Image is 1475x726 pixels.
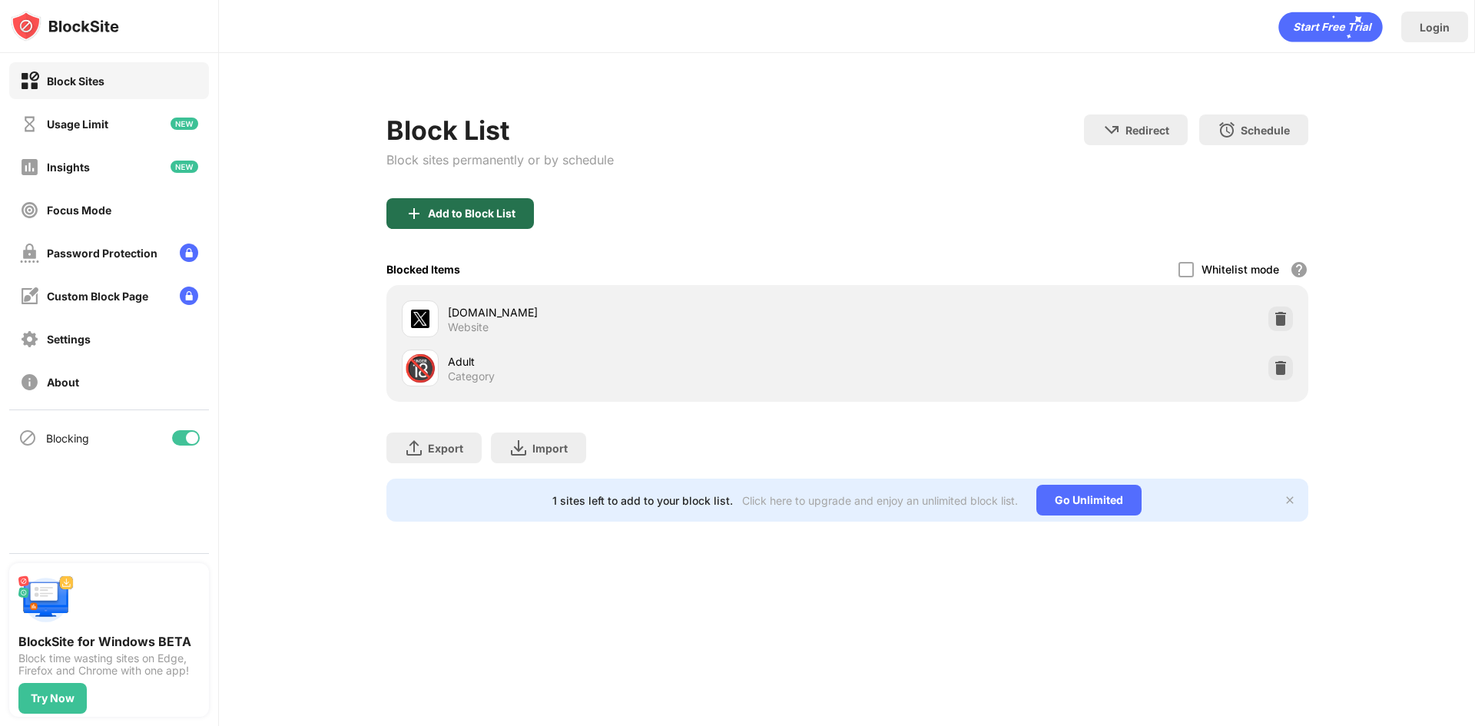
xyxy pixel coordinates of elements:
div: About [47,376,79,389]
div: Blocking [46,432,89,445]
div: Block List [386,114,614,146]
div: Insights [47,161,90,174]
img: x-button.svg [1284,494,1296,506]
div: BlockSite for Windows BETA [18,634,200,649]
div: Settings [47,333,91,346]
div: Block sites permanently or by schedule [386,152,614,167]
div: Adult [448,353,847,370]
div: Custom Block Page [47,290,148,303]
img: time-usage-off.svg [20,114,39,134]
div: animation [1278,12,1383,42]
div: Schedule [1241,124,1290,137]
div: Try Now [31,692,75,704]
img: lock-menu.svg [180,287,198,305]
img: password-protection-off.svg [20,244,39,263]
img: about-off.svg [20,373,39,392]
div: Block time wasting sites on Edge, Firefox and Chrome with one app! [18,652,200,677]
img: favicons [411,310,429,328]
img: blocking-icon.svg [18,429,37,447]
img: insights-off.svg [20,157,39,177]
div: Add to Block List [428,207,515,220]
div: Usage Limit [47,118,108,131]
div: 1 sites left to add to your block list. [552,494,733,507]
div: Login [1420,21,1450,34]
div: Category [448,370,495,383]
div: Focus Mode [47,204,111,217]
img: settings-off.svg [20,330,39,349]
img: new-icon.svg [171,161,198,173]
div: Import [532,442,568,455]
img: focus-off.svg [20,201,39,220]
img: push-desktop.svg [18,572,74,628]
div: Redirect [1125,124,1169,137]
div: Go Unlimited [1036,485,1142,515]
div: 🔞 [404,353,436,384]
img: lock-menu.svg [180,244,198,262]
div: Block Sites [47,75,104,88]
div: [DOMAIN_NAME] [448,304,847,320]
div: Website [448,320,489,334]
img: logo-blocksite.svg [11,11,119,41]
div: Export [428,442,463,455]
div: Click here to upgrade and enjoy an unlimited block list. [742,494,1018,507]
img: customize-block-page-off.svg [20,287,39,306]
img: new-icon.svg [171,118,198,130]
div: Password Protection [47,247,157,260]
img: block-on.svg [20,71,39,91]
div: Whitelist mode [1202,263,1279,276]
div: Blocked Items [386,263,460,276]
